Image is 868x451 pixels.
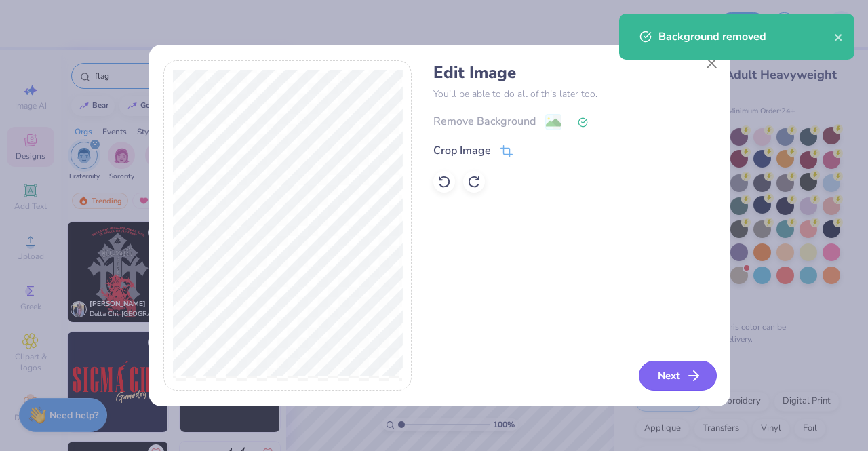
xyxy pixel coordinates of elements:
div: Crop Image [433,142,491,159]
button: Next [639,361,717,391]
p: You’ll be able to do all of this later too. [433,87,715,101]
div: Background removed [658,28,834,45]
h4: Edit Image [433,63,715,83]
button: close [834,28,844,45]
